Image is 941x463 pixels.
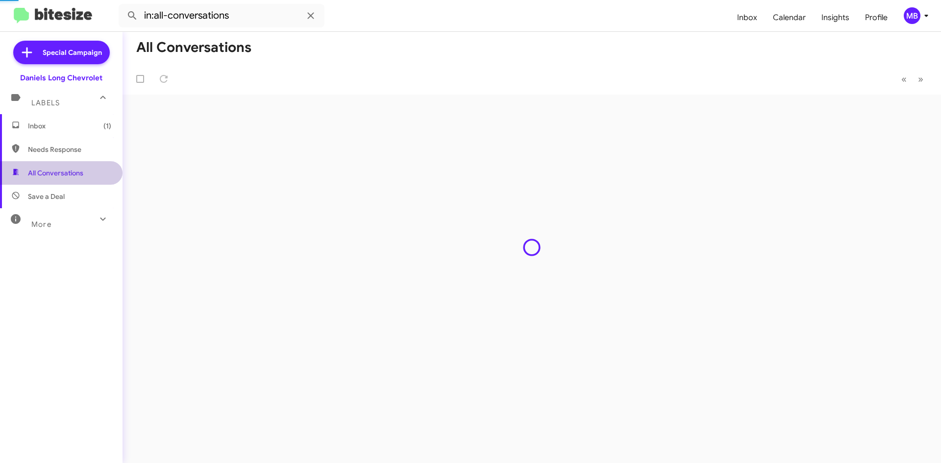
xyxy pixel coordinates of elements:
div: Daniels Long Chevrolet [20,73,102,83]
button: Previous [895,69,913,89]
button: MB [895,7,930,24]
span: Labels [31,98,60,107]
button: Next [912,69,929,89]
a: Insights [814,3,857,32]
a: Profile [857,3,895,32]
span: Save a Deal [28,192,65,201]
input: Search [119,4,324,27]
h1: All Conversations [136,40,251,55]
a: Calendar [765,3,814,32]
span: Special Campaign [43,48,102,57]
div: MB [904,7,920,24]
a: Inbox [729,3,765,32]
span: (1) [103,121,111,131]
span: Needs Response [28,145,111,154]
span: « [901,73,907,85]
span: Inbox [28,121,111,131]
span: More [31,220,51,229]
span: All Conversations [28,168,83,178]
span: » [918,73,923,85]
a: Special Campaign [13,41,110,64]
nav: Page navigation example [896,69,929,89]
